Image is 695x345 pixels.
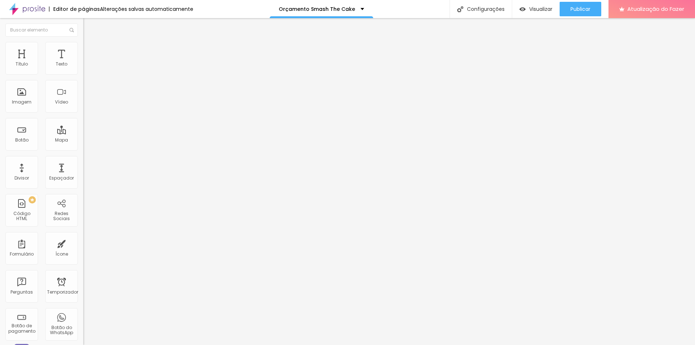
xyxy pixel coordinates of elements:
[55,99,68,105] font: Vídeo
[56,61,67,67] font: Texto
[53,5,100,13] font: Editor de páginas
[69,28,74,32] img: Ícone
[15,137,29,143] font: Botão
[55,137,68,143] font: Mapa
[512,2,560,16] button: Visualizar
[53,210,70,222] font: Redes Sociais
[467,5,505,13] font: Configurações
[49,175,74,181] font: Espaçador
[16,61,28,67] font: Título
[457,6,463,12] img: Ícone
[12,99,31,105] font: Imagem
[8,323,35,334] font: Botão de pagamento
[14,175,29,181] font: Divisor
[83,18,695,345] iframe: Editor
[627,5,684,13] font: Atualização do Fazer
[50,324,73,336] font: Botão do WhatsApp
[47,289,78,295] font: Temporizador
[10,289,33,295] font: Perguntas
[5,24,78,37] input: Buscar elemento
[279,5,355,13] font: Orçamento Smash The Cake
[55,251,68,257] font: Ícone
[570,5,590,13] font: Publicar
[529,5,552,13] font: Visualizar
[100,5,193,13] font: Alterações salvas automaticamente
[10,251,34,257] font: Formulário
[519,6,526,12] img: view-1.svg
[560,2,601,16] button: Publicar
[13,210,30,222] font: Código HTML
